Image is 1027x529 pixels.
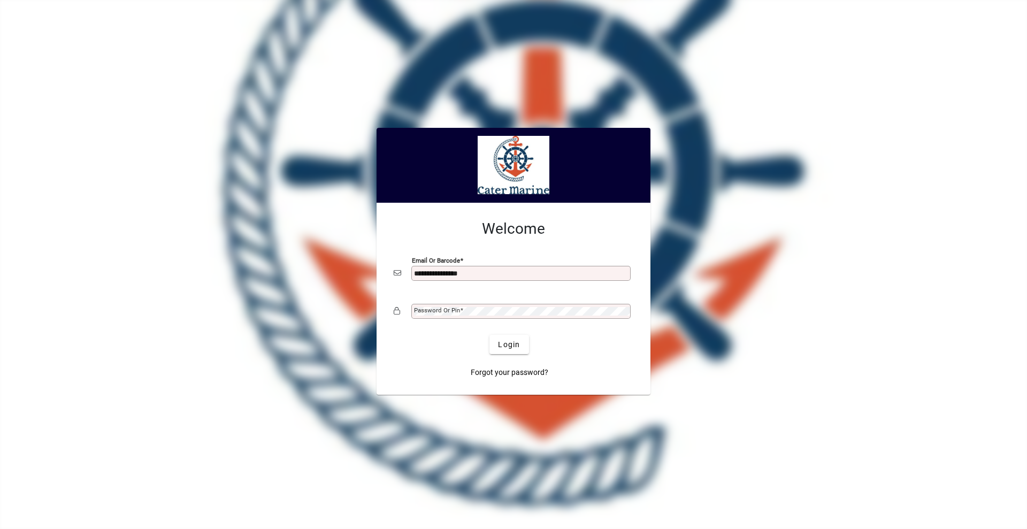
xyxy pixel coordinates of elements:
a: Forgot your password? [466,363,553,382]
button: Login [489,335,528,354]
mat-label: Email or Barcode [412,257,460,264]
mat-label: Password or Pin [414,306,460,314]
h2: Welcome [394,220,633,238]
span: Login [498,339,520,350]
span: Forgot your password? [471,367,548,378]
